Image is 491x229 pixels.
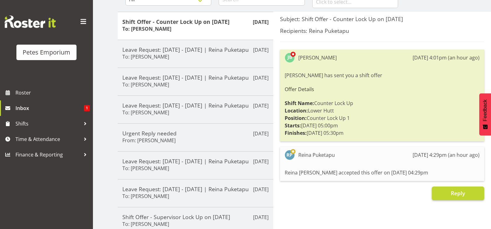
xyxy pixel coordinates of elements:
[122,137,176,143] h6: From: [PERSON_NAME]
[285,107,308,114] strong: Location:
[280,15,484,22] h5: Subject: Shift Offer - Counter Lock Up on [DATE]
[122,165,169,171] h6: To: [PERSON_NAME]
[122,18,269,25] h5: Shift Offer - Counter Lock Up on [DATE]
[253,102,269,109] p: [DATE]
[122,186,269,192] h5: Leave Request: [DATE] - [DATE] | Reina Puketapu
[122,46,269,53] h5: Leave Request: [DATE] - [DATE] | Reina Puketapu
[285,53,295,63] img: jodine-bunn132.jpg
[285,70,480,138] div: [PERSON_NAME] has sent you a shift offer Counter Lock Up Lower Hutt Counter Lock Up 1 [DATE] 05:0...
[285,122,301,129] strong: Starts:
[280,27,484,34] h5: Recipients: Reina Puketapu
[285,115,307,121] strong: Position:
[253,214,269,221] p: [DATE]
[84,105,90,111] span: 1
[451,189,465,197] span: Reply
[285,100,314,107] strong: Shift Name:
[122,193,169,199] h6: To: [PERSON_NAME]
[413,151,480,159] div: [DATE] 4:29pm (an hour ago)
[413,54,480,61] div: [DATE] 4:01pm (an hour ago)
[285,130,307,136] strong: Finishes:
[298,151,335,159] div: Reina Puketapu
[122,130,269,137] h5: Urgent Reply needed
[479,93,491,135] button: Feedback - Show survey
[253,158,269,165] p: [DATE]
[122,109,169,116] h6: To: [PERSON_NAME]
[253,74,269,81] p: [DATE]
[253,186,269,193] p: [DATE]
[122,214,269,220] h5: Shift Offer - Supervisor Lock Up on [DATE]
[482,99,488,121] span: Feedback
[122,81,169,88] h6: To: [PERSON_NAME]
[432,187,484,200] button: Reply
[122,54,169,60] h6: To: [PERSON_NAME]
[15,150,81,159] span: Finance & Reporting
[15,119,81,128] span: Shifts
[253,130,269,137] p: [DATE]
[15,88,90,97] span: Roster
[5,15,56,28] img: Rosterit website logo
[122,221,169,227] h6: To: [PERSON_NAME]
[122,158,269,165] h5: Leave Request: [DATE] - [DATE] | Reina Puketapu
[285,167,480,178] div: Reina [PERSON_NAME] accepted this offer on [DATE] 04:29pm
[122,26,171,32] h6: To: [PERSON_NAME]
[122,74,269,81] h5: Leave Request: [DATE] - [DATE] | Reina Puketapu
[15,134,81,144] span: Time & Attendance
[253,18,269,26] p: [DATE]
[285,150,295,160] img: reina-puketapu721.jpg
[23,48,70,57] div: Petes Emporium
[15,103,84,113] span: Inbox
[298,54,337,61] div: [PERSON_NAME]
[122,102,269,109] h5: Leave Request: [DATE] - [DATE] | Reina Puketapu
[285,86,480,92] h6: Offer Details
[253,46,269,54] p: [DATE]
